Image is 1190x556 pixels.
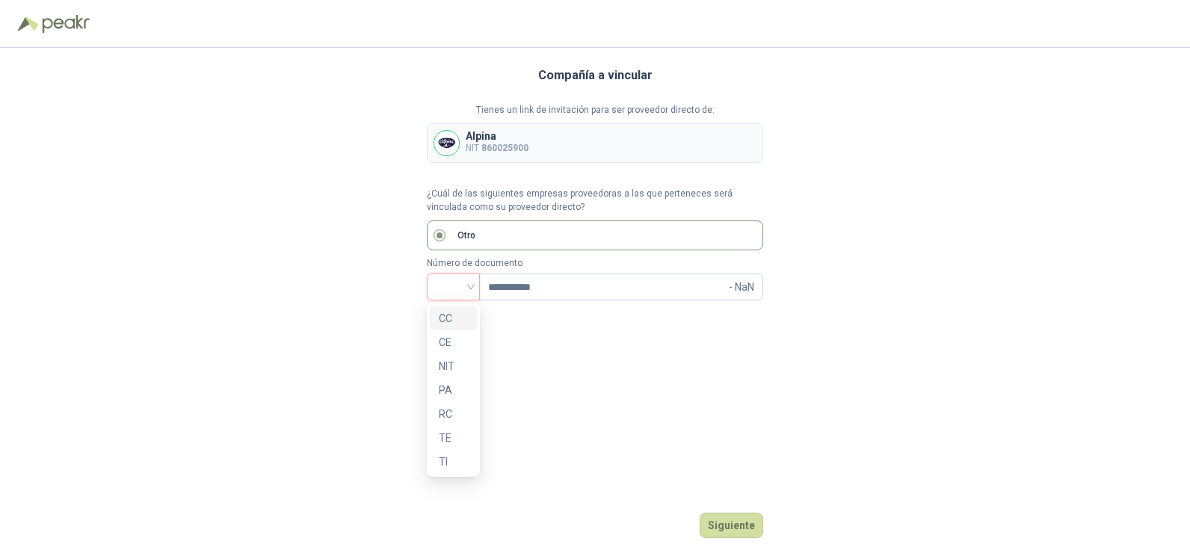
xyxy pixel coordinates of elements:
[18,16,39,31] img: Logo
[538,66,653,85] h3: Compañía a vincular
[439,334,468,350] div: CE
[466,141,528,155] p: NIT
[427,103,763,117] p: Tienes un link de invitación para ser proveedor directo de:
[430,450,477,474] div: TI
[439,454,468,470] div: TI
[439,382,468,398] div: PA
[439,310,468,327] div: CC
[42,15,90,33] img: Peakr
[427,300,479,325] p: Campo requerido
[430,426,477,450] div: TE
[439,358,468,374] div: NIT
[430,306,477,330] div: CC
[434,131,459,155] img: Company Logo
[430,378,477,402] div: PA
[439,406,468,422] div: RC
[430,330,477,354] div: CE
[481,143,528,153] b: 860025900
[700,513,763,538] button: Siguiente
[439,430,468,446] div: TE
[427,187,763,215] p: ¿Cuál de las siguientes empresas proveedoras a las que perteneces será vinculada como su proveedo...
[729,274,754,300] span: - NaN
[466,131,528,141] p: Alpina
[457,229,475,243] p: Otro
[427,256,763,271] p: Número de documento
[430,354,477,378] div: NIT
[430,402,477,426] div: RC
